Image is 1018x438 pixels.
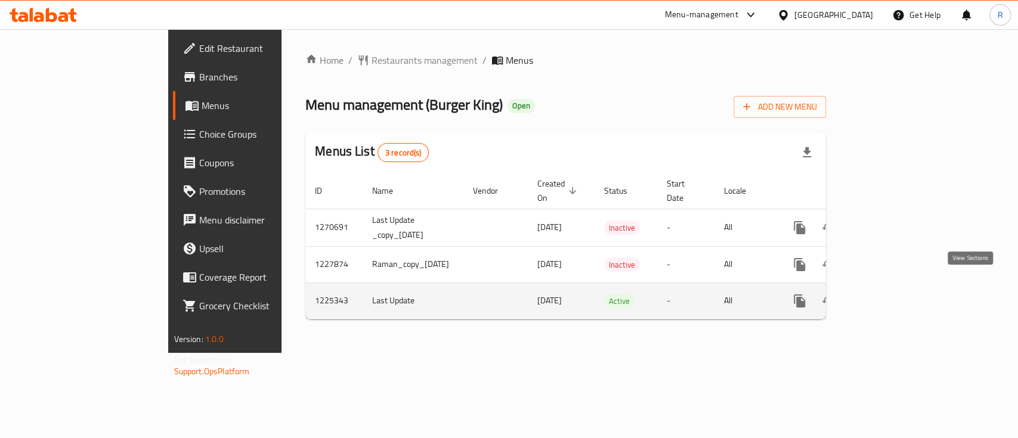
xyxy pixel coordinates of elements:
[776,173,909,209] th: Actions
[657,282,714,319] td: -
[305,53,826,67] nav: breadcrumb
[508,99,535,113] div: Open
[199,184,329,198] span: Promotions
[357,53,478,67] a: Restaurants management
[199,241,329,256] span: Upsell
[814,250,843,279] button: Change Status
[173,234,338,263] a: Upsell
[199,41,329,55] span: Edit Restaurant
[199,213,329,227] span: Menu disclaimer
[537,256,562,272] span: [DATE]
[997,8,1002,21] span: R
[315,142,429,162] h2: Menus List
[734,96,826,118] button: Add New Menu
[173,63,338,91] a: Branches
[794,8,873,21] div: [GEOGRAPHIC_DATA]
[714,282,776,319] td: All
[482,53,487,67] li: /
[363,246,463,282] td: Raman_copy_[DATE]
[743,100,816,114] span: Add New Menu
[305,91,503,118] span: Menu management ( Burger King )
[604,294,635,308] div: Active
[372,53,478,67] span: Restaurants management
[604,221,640,235] span: Inactive
[785,287,814,315] button: more
[537,176,580,205] span: Created On
[173,177,338,206] a: Promotions
[173,148,338,177] a: Coupons
[714,246,776,282] td: All
[793,138,821,167] div: Export file
[378,143,429,162] div: Total records count
[785,213,814,242] button: more
[205,331,224,347] span: 1.0.0
[537,293,562,308] span: [DATE]
[348,53,352,67] li: /
[506,53,533,67] span: Menus
[657,246,714,282] td: -
[199,270,329,284] span: Coverage Report
[604,258,640,272] span: Inactive
[315,184,338,198] span: ID
[173,34,338,63] a: Edit Restaurant
[657,209,714,246] td: -
[174,331,203,347] span: Version:
[378,147,429,159] span: 3 record(s)
[667,176,700,205] span: Start Date
[604,294,635,308] span: Active
[714,209,776,246] td: All
[174,364,250,379] a: Support.OpsPlatform
[665,8,738,22] div: Menu-management
[363,209,463,246] td: Last Update _copy_[DATE]
[814,287,843,315] button: Change Status
[814,213,843,242] button: Change Status
[199,70,329,84] span: Branches
[724,184,762,198] span: Locale
[305,173,909,319] table: enhanced table
[537,219,562,235] span: [DATE]
[202,98,329,113] span: Menus
[199,299,329,313] span: Grocery Checklist
[173,120,338,148] a: Choice Groups
[785,250,814,279] button: more
[173,291,338,320] a: Grocery Checklist
[372,184,409,198] span: Name
[173,206,338,234] a: Menu disclaimer
[199,127,329,141] span: Choice Groups
[173,263,338,291] a: Coverage Report
[508,101,535,111] span: Open
[173,91,338,120] a: Menus
[199,156,329,170] span: Coupons
[363,282,463,319] td: Last Update
[473,184,513,198] span: Vendor
[174,352,229,367] span: Get support on:
[604,184,643,198] span: Status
